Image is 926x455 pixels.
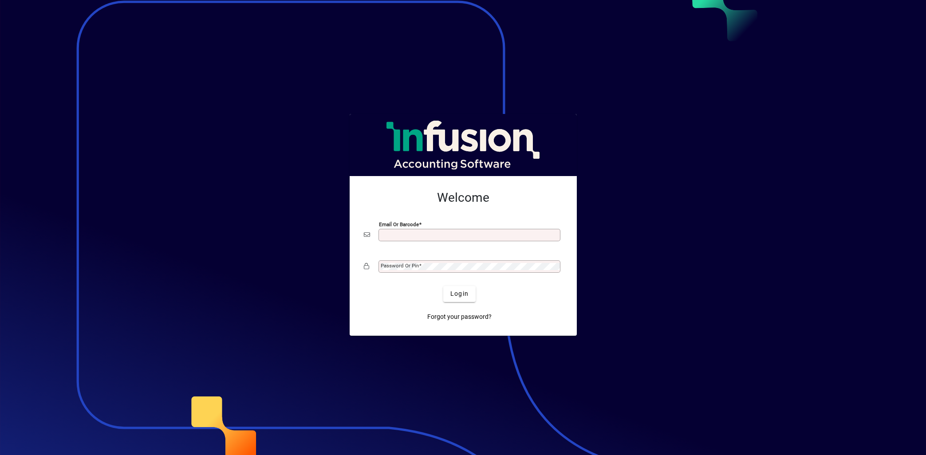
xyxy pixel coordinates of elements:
[443,286,476,302] button: Login
[424,309,495,325] a: Forgot your password?
[364,190,563,205] h2: Welcome
[427,312,492,322] span: Forgot your password?
[381,263,419,269] mat-label: Password or Pin
[450,289,469,298] span: Login
[379,221,419,227] mat-label: Email or Barcode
